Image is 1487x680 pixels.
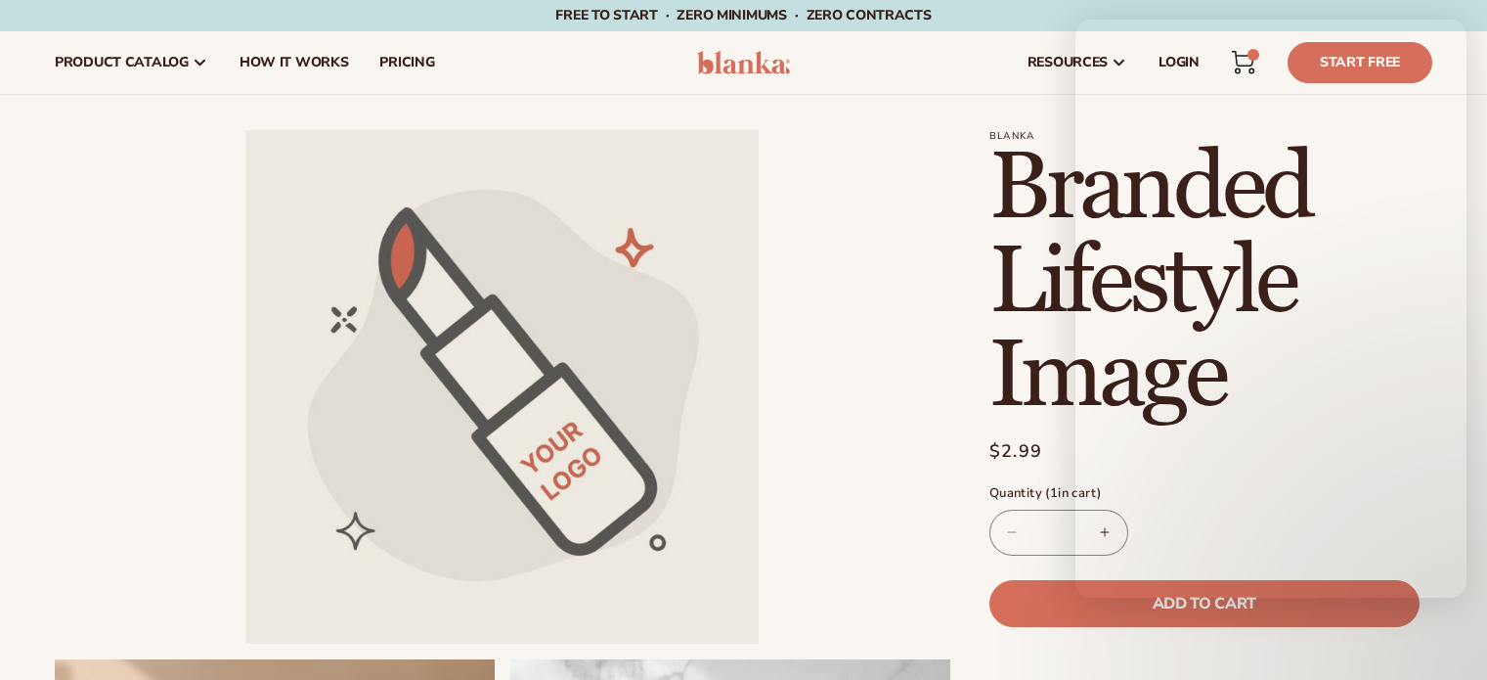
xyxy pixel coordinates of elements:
[364,31,450,94] a: pricing
[39,31,224,94] a: product catalog
[224,31,365,94] a: How It Works
[555,6,931,24] span: Free to start · ZERO minimums · ZERO contracts
[1153,596,1256,612] span: Add to cart
[989,142,1432,424] h1: Branded Lifestyle Image
[1075,20,1466,598] iframe: Intercom live chat
[1028,55,1108,70] span: resources
[379,55,434,70] span: pricing
[1050,484,1058,502] span: 1
[55,55,189,70] span: product catalog
[240,55,349,70] span: How It Works
[1045,484,1101,502] span: ( in cart)
[989,484,1420,504] label: Quantity
[1420,613,1466,660] iframe: Intercom live chat
[697,51,790,74] img: logo
[989,438,1043,465] span: $2.99
[1012,31,1143,94] a: resources
[989,580,1420,627] button: Add to cart
[989,130,1432,142] p: Blanka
